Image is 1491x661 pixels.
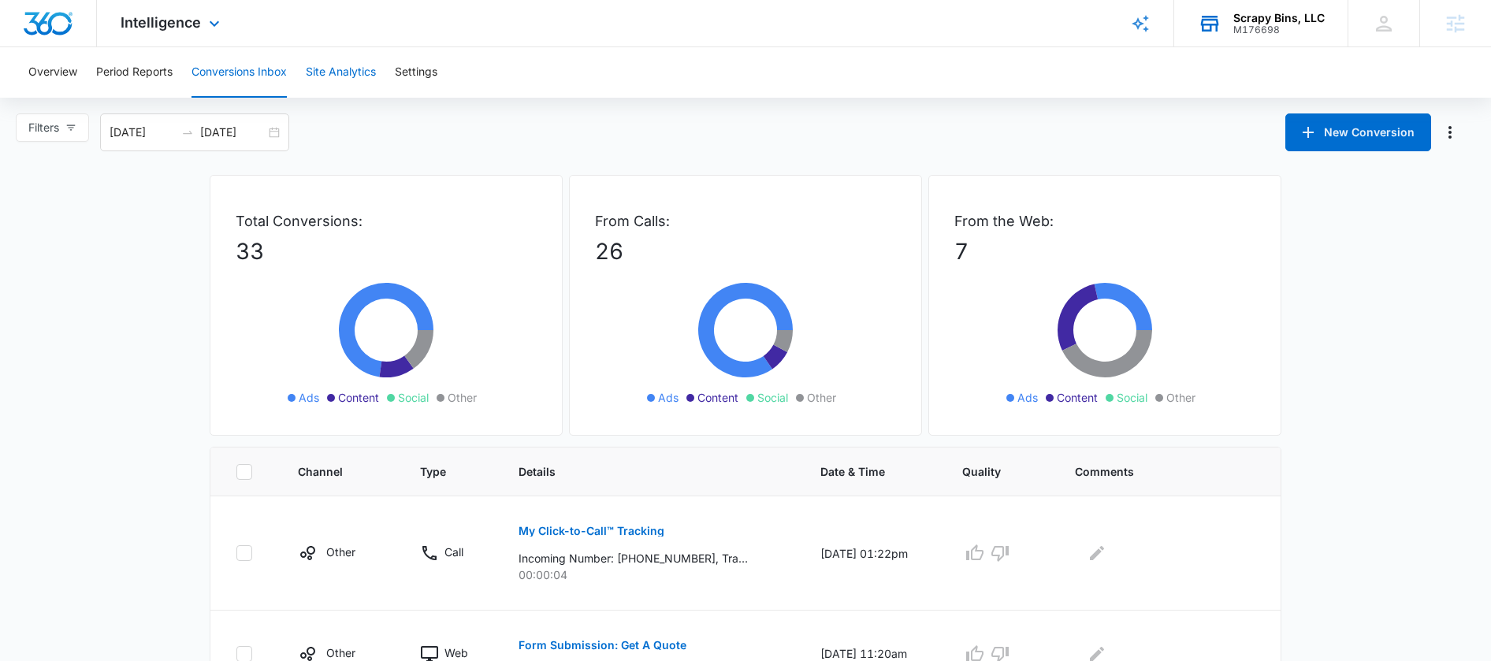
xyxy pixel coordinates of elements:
[1166,389,1195,406] span: Other
[43,91,55,104] img: tab_domain_overview_orange.svg
[236,210,537,232] p: Total Conversions:
[25,25,38,38] img: logo_orange.svg
[110,124,175,141] input: Start date
[306,47,376,98] button: Site Analytics
[338,389,379,406] span: Content
[807,389,836,406] span: Other
[697,389,738,406] span: Content
[395,47,437,98] button: Settings
[44,25,77,38] div: v 4.0.25
[1233,24,1325,35] div: account id
[519,550,748,566] p: Incoming Number: [PHONE_NUMBER], Tracking Number: [PHONE_NUMBER], Ring To: [PHONE_NUMBER], Caller...
[962,463,1014,480] span: Quality
[954,210,1255,232] p: From the Web:
[298,463,359,480] span: Channel
[519,640,686,651] p: Form Submission: Get A Quote
[1057,389,1098,406] span: Content
[398,389,429,406] span: Social
[41,41,173,54] div: Domain: [DOMAIN_NAME]
[1437,120,1463,145] button: Manage Numbers
[326,544,355,560] p: Other
[25,41,38,54] img: website_grey.svg
[595,210,896,232] p: From Calls:
[954,235,1255,268] p: 7
[801,496,943,611] td: [DATE] 01:22pm
[820,463,902,480] span: Date & Time
[1075,463,1233,480] span: Comments
[519,525,664,537] p: My Click-to-Call™ Tracking
[757,389,788,406] span: Social
[448,389,477,406] span: Other
[1117,389,1147,406] span: Social
[1285,113,1431,151] button: New Conversion
[200,124,266,141] input: End date
[519,512,664,550] button: My Click-to-Call™ Tracking
[1017,389,1038,406] span: Ads
[1233,12,1325,24] div: account name
[191,47,287,98] button: Conversions Inbox
[595,235,896,268] p: 26
[519,566,783,583] p: 00:00:04
[16,113,89,142] button: Filters
[121,14,201,31] span: Intelligence
[181,126,194,139] span: swap-right
[28,47,77,98] button: Overview
[420,463,457,480] span: Type
[658,389,679,406] span: Ads
[96,47,173,98] button: Period Reports
[181,126,194,139] span: to
[60,93,141,103] div: Domain Overview
[28,119,59,136] span: Filters
[157,91,169,104] img: tab_keywords_by_traffic_grey.svg
[519,463,760,480] span: Details
[444,644,468,661] p: Web
[299,389,319,406] span: Ads
[1084,540,1110,566] button: Edit Comments
[326,644,355,661] p: Other
[236,235,537,268] p: 33
[174,93,266,103] div: Keywords by Traffic
[444,544,463,560] p: Call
